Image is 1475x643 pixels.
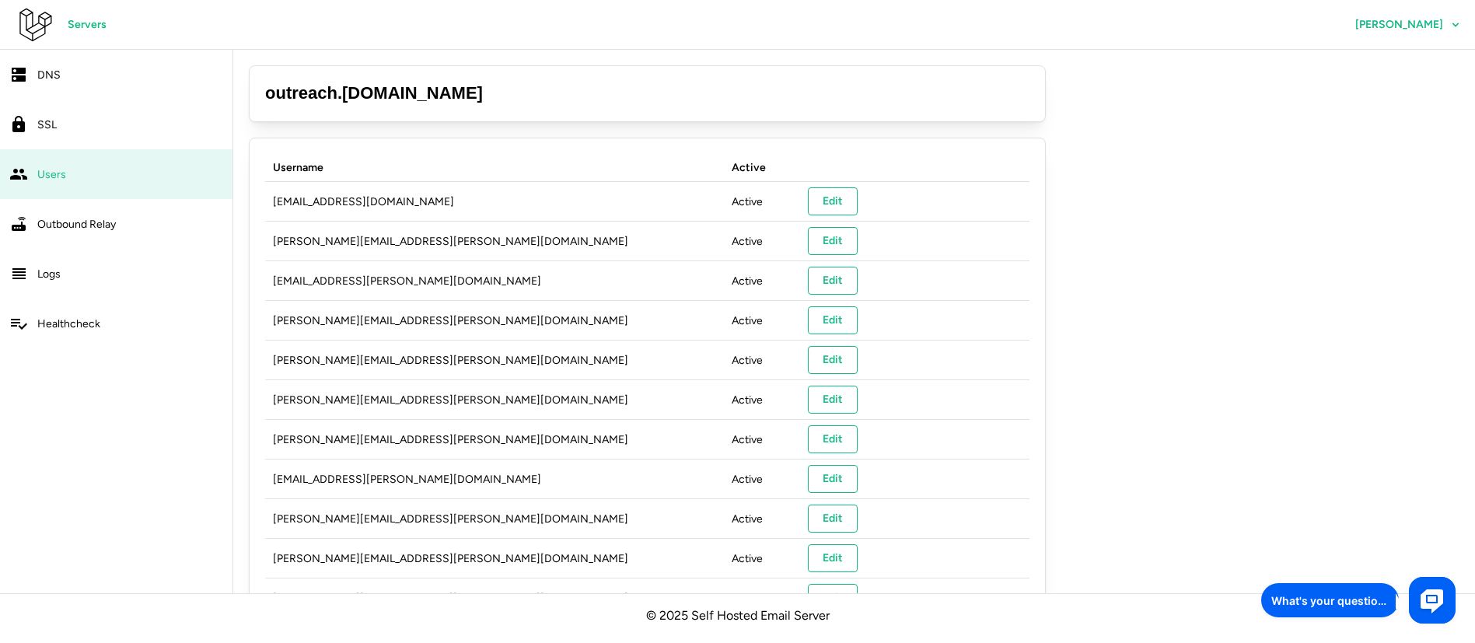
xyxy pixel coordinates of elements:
[724,420,800,460] td: Active
[823,307,843,334] span: Edit
[1340,11,1475,39] button: [PERSON_NAME]
[37,267,61,281] span: Logs
[823,466,843,492] span: Edit
[265,341,724,380] td: [PERSON_NAME][EMAIL_ADDRESS][PERSON_NAME][DOMAIN_NAME]
[1257,573,1459,627] iframe: HelpCrunch
[823,505,843,532] span: Edit
[724,222,800,261] td: Active
[808,227,858,255] button: Edit
[265,154,724,182] th: Username
[68,12,107,38] span: Servers
[823,545,843,571] span: Edit
[823,188,843,215] span: Edit
[724,154,800,182] th: Active
[808,187,858,215] button: Edit
[1355,19,1443,30] span: [PERSON_NAME]
[724,539,800,578] td: Active
[265,380,724,420] td: [PERSON_NAME][EMAIL_ADDRESS][PERSON_NAME][DOMAIN_NAME]
[823,386,843,413] span: Edit
[724,341,800,380] td: Active
[808,544,858,572] button: Edit
[808,306,858,334] button: Edit
[808,346,858,374] button: Edit
[37,317,100,330] span: Healthcheck
[724,499,800,539] td: Active
[37,68,61,82] span: DNS
[808,267,858,295] button: Edit
[265,222,724,261] td: [PERSON_NAME][EMAIL_ADDRESS][PERSON_NAME][DOMAIN_NAME]
[808,505,858,533] button: Edit
[724,182,800,222] td: Active
[53,11,121,39] a: Servers
[265,182,724,222] td: [EMAIL_ADDRESS][DOMAIN_NAME]
[37,118,57,131] span: SSL
[808,584,858,612] button: Edit
[724,460,800,499] td: Active
[265,499,724,539] td: [PERSON_NAME][EMAIL_ADDRESS][PERSON_NAME][DOMAIN_NAME]
[265,301,724,341] td: [PERSON_NAME][EMAIL_ADDRESS][PERSON_NAME][DOMAIN_NAME]
[724,301,800,341] td: Active
[37,218,116,231] span: Outbound Relay
[724,261,800,301] td: Active
[808,425,858,453] button: Edit
[823,347,843,373] span: Edit
[265,539,724,578] td: [PERSON_NAME][EMAIL_ADDRESS][PERSON_NAME][DOMAIN_NAME]
[808,465,858,493] button: Edit
[265,460,724,499] td: [EMAIL_ADDRESS][PERSON_NAME][DOMAIN_NAME]
[265,261,724,301] td: [EMAIL_ADDRESS][PERSON_NAME][DOMAIN_NAME]
[37,168,66,181] span: Users
[265,578,724,618] td: [PERSON_NAME][EMAIL_ADDRESS][PERSON_NAME][DOMAIN_NAME]
[823,267,843,294] span: Edit
[823,228,843,254] span: Edit
[823,585,843,611] span: Edit
[724,380,800,420] td: Active
[808,386,858,414] button: Edit
[265,420,724,460] td: [PERSON_NAME][EMAIL_ADDRESS][PERSON_NAME][DOMAIN_NAME]
[823,426,843,453] span: Edit
[724,578,800,618] td: Active
[265,82,1029,106] h3: outreach . [DOMAIN_NAME]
